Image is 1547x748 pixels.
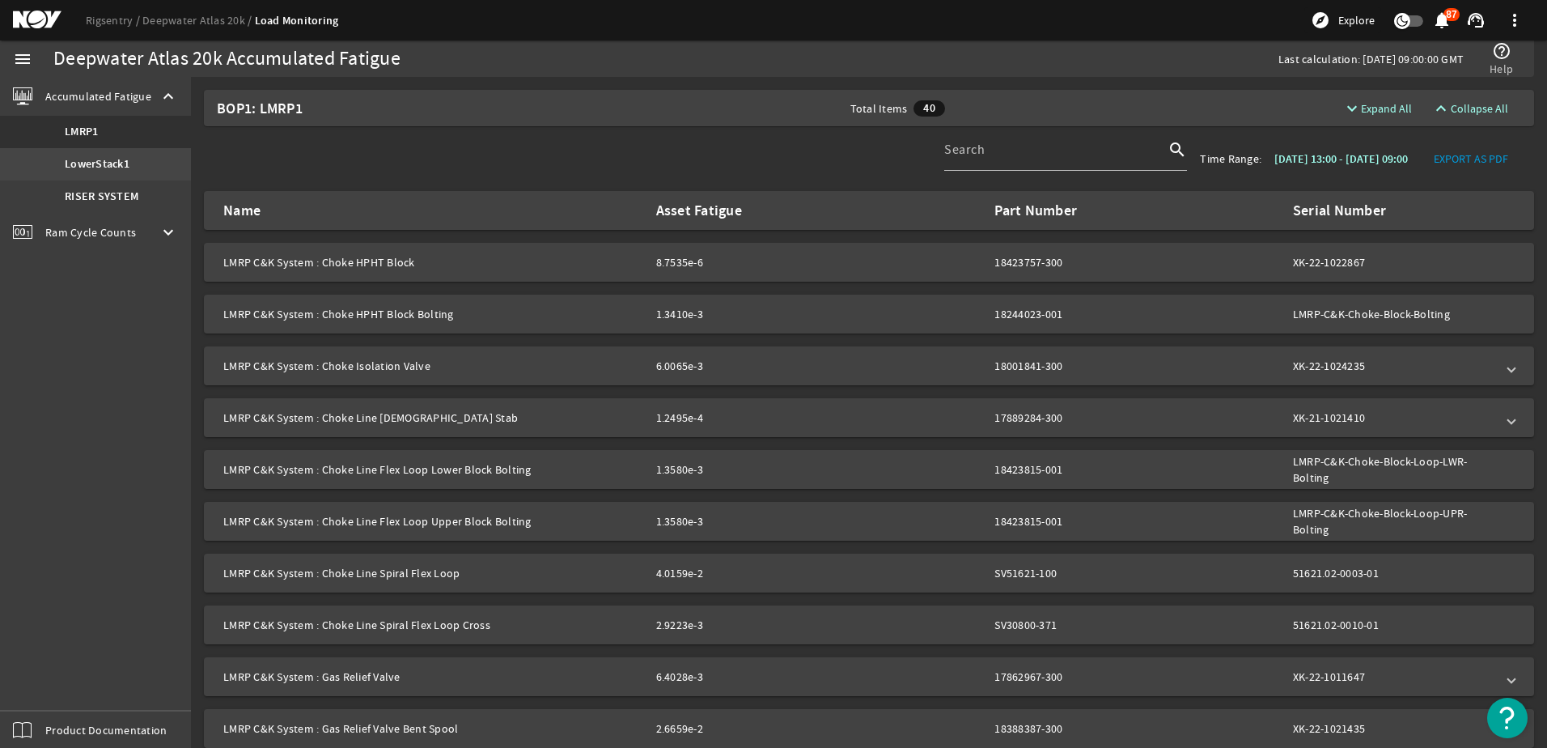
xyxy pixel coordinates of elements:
span: EXPORT AS PDF [1434,151,1508,167]
div: Deepwater Atlas 20k Accumulated Fatigue [53,51,401,67]
div: XK-22-1011647 [1293,669,1495,685]
div: LMRP-C&K-Choke-Block-Loop-UPR-Bolting [1293,505,1495,538]
div: 18423757-300 [994,254,1096,270]
button: Open Resource Center [1487,698,1528,738]
div: SV30800-371 [994,617,1096,633]
div: LMRP-C&K-Choke-Block-Bolting [1293,306,1495,322]
div: 6.4028e-3 [656,669,798,685]
mat-panel-title: LMRP C&K System : Choke Line Spiral Flex Loop Cross [223,617,643,633]
span: Collapse All [1451,100,1508,117]
mat-icon: expand_more [1342,99,1355,118]
button: Expand All [1336,94,1419,123]
mat-label: Search [944,142,985,158]
mat-panel-title: LMRP C&K System : Choke HPHT Block [223,254,643,270]
mat-expansion-panel-header: LMRP C&K System : Choke Line Spiral Flex Loop4.0159e-2SV51621-10051621.02-0003-01 [204,554,1534,593]
mat-icon: support_agent [1466,11,1486,30]
div: 6.0065e-3 [656,358,798,374]
div: 51621.02-0003-01 [1293,565,1495,581]
span: Product Documentation [45,722,167,738]
div: SV51621-100 [994,565,1096,581]
div: XK-21-1021410 [1293,410,1495,426]
button: Collapse All [1425,94,1515,123]
mat-panel-title: LMRP C&K System : Choke Isolation Valve [223,358,643,374]
mat-icon: keyboard_arrow_down [159,223,178,242]
div: 1.3410e-3 [656,306,798,322]
mat-expansion-panel-header: LMRP C&K System : Choke HPHT Block Bolting1.3410e-318244023-001LMRP-C&K-Choke-Block-Bolting [204,295,1534,334]
div: XK-22-1022867 [1293,254,1495,270]
div: 4.0159e-2 [656,565,798,581]
div: 8.7535e-6 [656,254,798,270]
mat-panel-title: LMRP C&K System : Choke HPHT Block Bolting [223,306,643,322]
a: Rigsentry [86,13,142,28]
mat-expansion-panel-header: LMRP C&K System : Choke Line Spiral Flex Loop Cross2.9223e-3SV30800-37151621.02-0010-01 [204,606,1534,644]
b: LowerStack1 [65,156,129,172]
span: 40 [913,100,945,117]
button: [DATE] 13:00 - [DATE] 09:00 [1261,144,1421,173]
mat-expansion-panel-header: LMRP C&K System : Choke Line Flex Loop Upper Block Bolting1.3580e-318423815-001LMRP-C&K-Choke-Blo... [204,502,1534,541]
mat-expansion-panel-header: LMRP C&K System : Choke Line Flex Loop Lower Block Bolting1.3580e-318423815-001LMRP-C&K-Choke-Blo... [204,450,1534,489]
div: 18001841-300 [994,358,1096,374]
mat-panel-title: LMRP C&K System : Choke Line Flex Loop Lower Block Bolting [223,453,643,486]
i: search [1168,140,1187,159]
button: Explore [1304,7,1381,33]
mat-icon: expand_less [1431,99,1444,118]
span: Help [1490,61,1513,77]
div: XK-22-1021435 [1293,720,1495,737]
div: 18423815-001 [994,513,1096,529]
div: 18423815-001 [994,461,1096,478]
div: 2.9223e-3 [656,617,798,633]
button: more_vert [1495,1,1534,40]
mat-panel-title: Name [223,202,643,219]
div: LMRP-C&K-Choke-Block-Loop-LWR-Bolting [1293,453,1495,486]
div: BOP1: LMRP1 [217,90,460,126]
b: [DATE] 13:00 - [DATE] 09:00 [1274,151,1408,167]
mat-expansion-panel-header: LMRP C&K System : Choke Line [DEMOGRAPHIC_DATA] Stab1.2495e-417889284-300XK-21-1021410 [204,398,1534,437]
div: Serial Number [1293,202,1495,219]
div: 17889284-300 [994,410,1096,426]
mat-panel-title: LMRP C&K System : Gas Relief Valve [223,669,643,685]
div: 1.2495e-4 [656,410,798,426]
span: Accumulated Fatigue [45,88,151,104]
mat-panel-title: LMRP C&K System : Choke Line Flex Loop Upper Block Bolting [223,505,643,538]
div: 51621.02-0010-01 [1293,617,1495,633]
div: 18388387-300 [994,720,1096,737]
mat-expansion-panel-header: NameAsset FatiguePart NumberSerial Number [204,191,1534,230]
mat-icon: help_outline [1492,41,1511,61]
span: Explore [1338,12,1375,28]
span: Total Items [850,100,908,117]
mat-icon: notifications [1432,11,1452,30]
a: Deepwater Atlas 20k [142,13,255,28]
mat-expansion-panel-header: LMRP C&K System : Choke HPHT Block8.7535e-618423757-300XK-22-1022867 [204,243,1534,282]
mat-icon: menu [13,49,32,69]
mat-icon: keyboard_arrow_up [159,87,178,106]
div: 2.6659e-2 [656,720,798,737]
div: Asset Fatigue [656,202,798,219]
span: Expand All [1361,100,1412,117]
mat-panel-title: LMRP C&K System : Choke Line Spiral Flex Loop [223,565,643,581]
button: 87 [1433,12,1450,29]
div: 1.3580e-3 [656,461,798,478]
span: Ram Cycle Counts [45,224,136,240]
mat-panel-title: LMRP C&K System : Gas Relief Valve Bent Spool [223,720,643,737]
mat-expansion-panel-header: LMRP C&K System : Gas Relief Valve6.4028e-317862967-300XK-22-1011647 [204,657,1534,696]
b: RISER SYSTEM [65,189,138,205]
div: Time Range: [1200,151,1261,167]
div: Last calculation: [DATE] 09:00:00 GMT [1278,51,1464,67]
div: XK-22-1024235 [1293,358,1495,374]
div: Part Number [994,202,1096,219]
div: 17862967-300 [994,669,1096,685]
mat-expansion-panel-header: LMRP C&K System : Gas Relief Valve Bent Spool2.6659e-218388387-300XK-22-1021435 [204,709,1534,748]
b: LMRP1 [65,124,98,140]
a: Load Monitoring [255,13,339,28]
mat-panel-title: LMRP C&K System : Choke Line [DEMOGRAPHIC_DATA] Stab [223,410,643,426]
mat-expansion-panel-header: LMRP C&K System : Choke Isolation Valve6.0065e-318001841-300XK-22-1024235 [204,346,1534,385]
div: 18244023-001 [994,306,1096,322]
mat-icon: explore [1311,11,1330,30]
div: 1.3580e-3 [656,513,798,529]
input: Search [944,147,1164,166]
button: EXPORT AS PDF [1421,144,1521,173]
